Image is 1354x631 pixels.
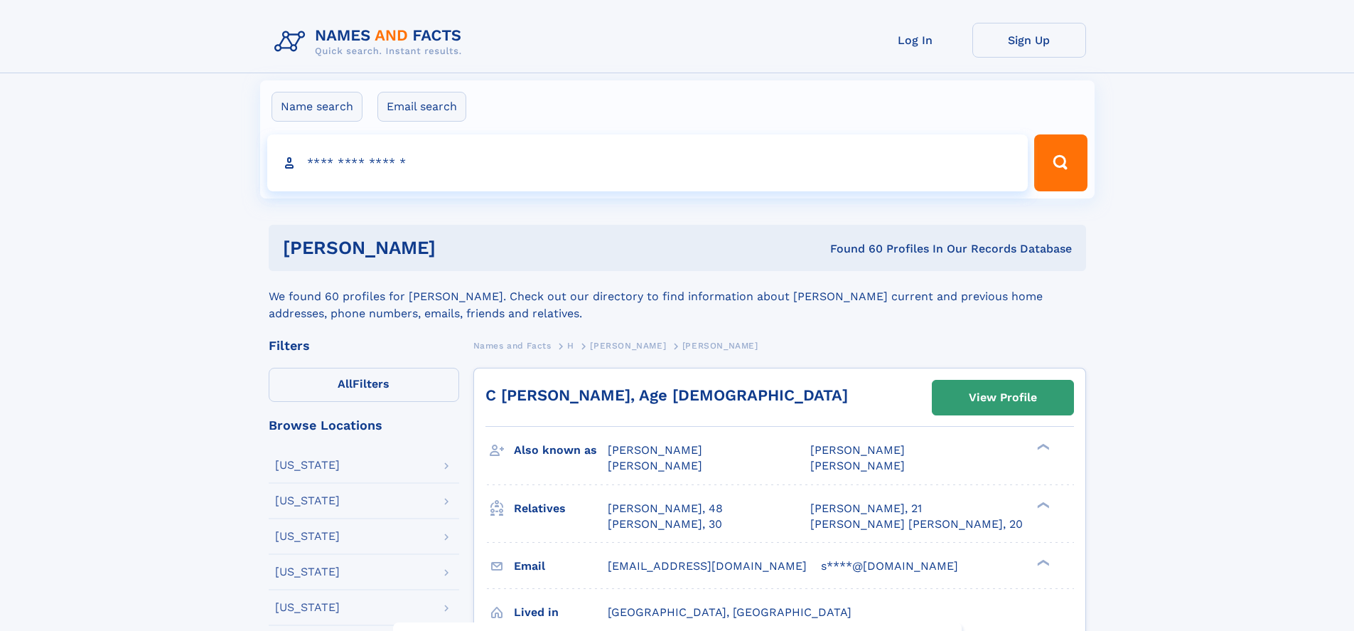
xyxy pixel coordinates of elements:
div: [US_STATE] [275,566,340,578]
div: Found 60 Profiles In Our Records Database [633,241,1072,257]
span: [GEOGRAPHIC_DATA], [GEOGRAPHIC_DATA] [608,605,851,619]
a: [PERSON_NAME], 30 [608,516,722,532]
div: [US_STATE] [275,531,340,542]
div: We found 60 profiles for [PERSON_NAME]. Check out our directory to find information about [PERSON... [269,271,1086,322]
span: [PERSON_NAME] [590,341,666,351]
label: Email search [377,92,466,122]
a: [PERSON_NAME], 21 [810,501,922,516]
h3: Lived in [514,600,608,625]
span: [PERSON_NAME] [608,459,702,472]
a: C [PERSON_NAME], Age [DEMOGRAPHIC_DATA] [485,386,848,404]
h3: Email [514,554,608,578]
span: [PERSON_NAME] [682,341,758,351]
input: search input [267,134,1028,191]
div: ❯ [1033,442,1051,452]
a: Sign Up [972,23,1086,58]
span: [PERSON_NAME] [608,443,702,457]
h1: [PERSON_NAME] [283,239,633,257]
a: Log In [859,23,972,58]
div: [US_STATE] [275,460,340,471]
button: Search Button [1034,134,1087,191]
a: [PERSON_NAME] [PERSON_NAME], 20 [810,516,1023,532]
img: Logo Names and Facts [269,23,473,61]
div: View Profile [969,381,1037,414]
a: [PERSON_NAME] [590,336,666,354]
a: [PERSON_NAME], 48 [608,501,723,516]
span: [EMAIL_ADDRESS][DOMAIN_NAME] [608,559,807,573]
h3: Also known as [514,438,608,462]
a: Names and Facts [473,336,552,354]
div: Browse Locations [269,419,459,432]
div: Filters [269,339,459,352]
a: H [567,336,574,354]
span: [PERSON_NAME] [810,459,905,472]
span: All [338,377,353,391]
label: Filters [269,368,459,402]
a: View Profile [933,381,1073,415]
div: [US_STATE] [275,602,340,613]
h3: Relatives [514,497,608,521]
div: [US_STATE] [275,495,340,507]
span: [PERSON_NAME] [810,443,905,457]
label: Name search [272,92,362,122]
span: H [567,341,574,351]
div: ❯ [1033,500,1051,509]
div: ❯ [1033,558,1051,567]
